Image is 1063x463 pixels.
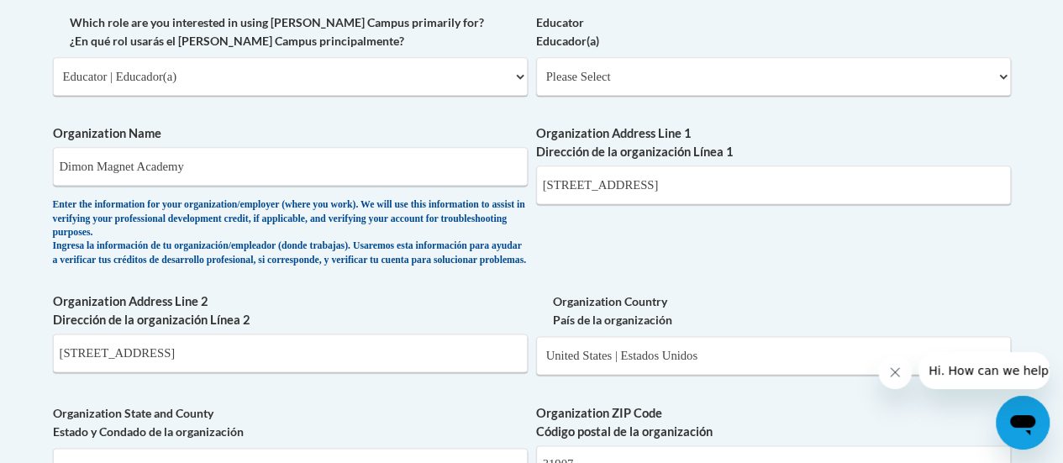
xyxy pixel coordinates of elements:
[536,124,1011,161] label: Organization Address Line 1 Dirección de la organización Línea 1
[536,404,1011,441] label: Organization ZIP Code Código postal de la organización
[918,352,1050,389] iframe: Message from company
[536,292,1011,329] label: Organization Country País de la organización
[53,147,528,186] input: Metadata input
[53,292,528,329] label: Organization Address Line 2 Dirección de la organización Línea 2
[996,396,1050,450] iframe: Button to launch messaging window
[536,166,1011,204] input: Metadata input
[53,13,528,50] label: Which role are you interested in using [PERSON_NAME] Campus primarily for? ¿En qué rol usarás el ...
[536,13,1011,50] label: Educator Educador(a)
[10,12,136,25] span: Hi. How can we help?
[53,404,528,441] label: Organization State and County Estado y Condado de la organización
[53,198,528,267] div: Enter the information for your organization/employer (where you work). We will use this informati...
[878,355,912,389] iframe: Close message
[53,124,528,143] label: Organization Name
[53,334,528,372] input: Metadata input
